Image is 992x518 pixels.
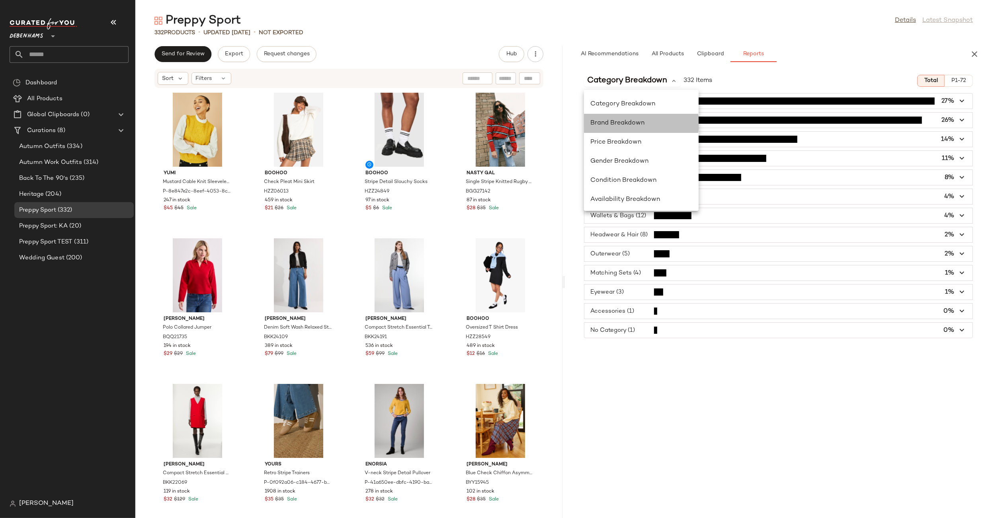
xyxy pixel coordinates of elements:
span: Sale [285,351,297,356]
span: (204) [44,190,61,199]
span: 278 in stock [365,488,393,495]
span: $129 [174,496,185,503]
span: Hub [506,51,517,57]
button: No Category (1)0% [584,323,972,338]
img: bkk24191_pale%20blue_xl [359,238,439,312]
span: [PERSON_NAME] [365,315,433,323]
span: P1-72 [951,78,966,84]
span: Yumi [164,170,231,177]
span: • [254,28,256,37]
img: byy15945_blue_xl [460,384,541,458]
span: $26 [275,205,283,212]
span: Denim Soft Wash Relaxed Straight Leg [PERSON_NAME] [264,324,332,331]
span: Sale [386,351,398,356]
span: Sale [285,206,297,211]
button: Export [218,46,250,62]
img: m5056793713158_yellow_xl [359,384,439,458]
span: All Products [651,51,684,57]
button: Tops (90)27% [584,93,972,109]
span: Category Breakdown [587,75,667,87]
span: Request changes [264,51,310,57]
img: cfy_white_logo.C9jOOHJF.svg [10,18,77,29]
span: Wedding Guest [19,253,64,263]
img: hzz24849_white_xl [359,93,439,167]
span: $28 [467,496,475,503]
span: Filters [196,74,212,83]
span: Autumn Outfits [19,142,65,151]
span: Clipboard [697,51,724,57]
span: Dashboard [25,78,57,88]
span: 332 [154,30,164,36]
span: 87 in stock [467,197,491,204]
span: 536 in stock [365,343,393,350]
span: [PERSON_NAME] [164,315,231,323]
button: Send for Review [154,46,211,62]
span: BKK24191 [365,334,387,341]
span: BKK22069 [163,479,187,487]
span: boohoo [467,315,534,323]
span: HZZ24849 [365,188,389,195]
span: Compact Stretch Essential Tailored High Waist Wide Leg Trouser [365,324,432,331]
span: Sale [386,497,398,502]
span: 332 Items [684,76,713,86]
span: $16 [476,351,485,358]
span: (20) [68,222,81,231]
span: Brand Breakdown [590,120,644,127]
span: 1908 in stock [265,488,295,495]
span: boohoo [365,170,433,177]
span: [PERSON_NAME] [265,315,332,323]
span: $32 [365,496,374,503]
span: 102 in stock [467,488,494,495]
span: Yours [265,461,332,468]
span: P-8e847e2c-8eef-4053-8c34-e4211fb17620 [163,188,230,195]
span: AI Recommendations [580,51,639,57]
span: $99 [376,351,385,358]
img: m5056562351482_mustard_xl [157,93,238,167]
span: • [198,28,200,37]
button: Request changes [257,46,316,62]
span: [PERSON_NAME] [467,461,534,468]
span: Single Stripe Knitted Rugby Top [466,179,533,186]
span: Global Clipboards [27,110,79,119]
span: $59 [365,351,374,358]
img: bkk24109_mid%20blue_xl [258,238,339,312]
img: m5063589386588_brown_xl [258,384,339,458]
span: Autumn Work Outfits [19,158,82,167]
span: 389 in stock [265,343,293,350]
span: $29 [164,351,172,358]
button: Headwear & Hair (8)2% [584,227,972,242]
button: One-Piece (28)8% [584,170,972,185]
button: Sweats (36)11% [584,151,972,166]
span: Availability Breakdown [590,196,660,203]
span: Compact Stretch Essential Pocket Detail Tailored Mini Dress [163,470,230,477]
span: (311) [72,238,88,247]
span: 247 in stock [164,197,190,204]
span: 489 in stock [467,343,495,350]
img: bqq21735_red_xl [157,238,238,312]
span: Heritage [19,190,44,199]
button: Shoes (46)14% [584,132,972,147]
span: Sale [487,206,499,211]
span: BQQ21735 [163,334,187,341]
span: $32 [376,496,385,503]
span: Category Breakdown [590,101,655,107]
span: $45 [164,205,173,212]
div: Preppy Sport [154,13,241,29]
span: $5 [365,205,371,212]
span: V-neck Stripe Detail Pullover [365,470,430,477]
span: 194 in stock [164,343,191,350]
span: Price Breakdown [590,139,641,146]
span: Preppy Sport: KA [19,222,68,231]
span: Oversized T Shirt Dress [466,324,518,331]
a: Details [895,16,916,25]
span: $32 [164,496,172,503]
span: Reports [743,51,764,57]
button: Hub [499,46,524,62]
span: $21 [265,205,273,212]
img: svg%3e [154,17,162,25]
span: Send for Review [161,51,205,57]
div: Products [154,29,195,37]
span: Stripe Detail Slouchy Socks [365,179,428,186]
span: Retro Stripe Trainers [264,470,310,477]
span: Curations [27,126,56,135]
